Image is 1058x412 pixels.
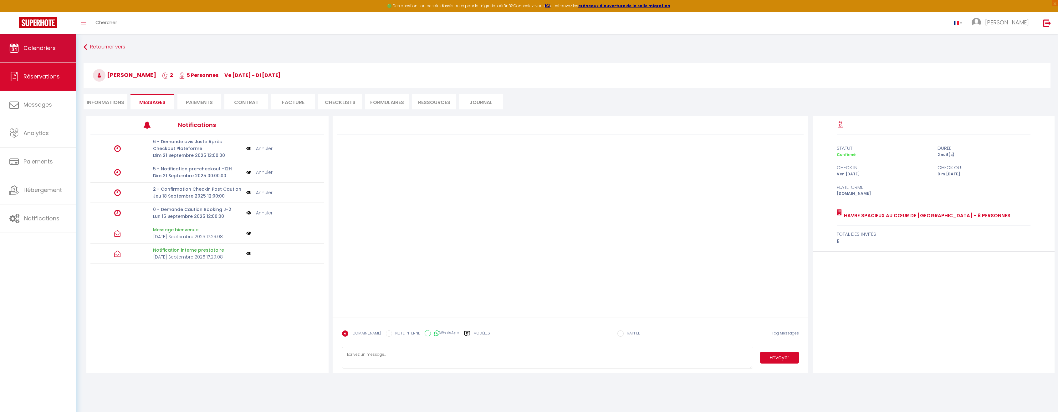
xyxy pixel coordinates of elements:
img: logout [1043,19,1051,27]
a: Havre spacieux au cœur de [GEOGRAPHIC_DATA] - 8 personnes [842,212,1010,219]
li: Contrat [224,94,268,109]
a: ICI [545,3,550,8]
span: [PERSON_NAME] [93,71,156,79]
p: 5 - Notification pre-checkout -12H [153,165,242,172]
div: Ven [DATE] [833,171,934,177]
span: Tag Messages [772,330,799,336]
li: CHECKLISTS [318,94,362,109]
a: Chercher [91,12,122,34]
h3: Notifications [178,118,275,132]
p: 2 - Confirmation Checkin Post Caution [153,186,242,193]
li: FORMULAIRES [365,94,409,109]
label: [DOMAIN_NAME] [348,330,381,337]
p: Dim 21 Septembre 2025 00:00:00 [153,172,242,179]
p: 0 - Demande Caution Booking J-2 [153,206,242,213]
p: [DATE] Septembre 2025 17:29:08 [153,233,242,240]
a: Annuler [256,209,273,216]
span: Messages [23,101,52,108]
label: Modèles [473,330,490,341]
span: Paiements [23,158,53,165]
div: check in [833,164,934,171]
span: Confirmé [837,152,856,157]
span: Chercher [95,19,117,26]
img: ... [972,18,981,27]
p: [DATE] Septembre 2025 17:29:08 [153,254,242,260]
span: 2 [162,72,173,79]
li: Paiements [177,94,221,109]
div: total des invités [837,230,1030,238]
div: statut [833,144,934,152]
a: Annuler [256,145,273,152]
img: NO IMAGE [246,231,251,236]
span: [PERSON_NAME] [985,18,1029,26]
div: Plateforme [833,183,934,191]
span: Notifications [24,214,59,222]
span: Hébergement [23,186,62,194]
img: NO IMAGE [246,209,251,216]
div: Dim [DATE] [933,171,1035,177]
span: 5 Personnes [179,72,218,79]
span: Calendriers [23,44,56,52]
div: durée [933,144,1035,152]
div: 2 nuit(s) [933,152,1035,158]
button: Envoyer [760,352,799,364]
p: 6 - Demande avis Juste Après Checkout Plateforme [153,138,242,152]
img: NO IMAGE [246,169,251,176]
div: 5 [837,238,1030,245]
span: Réservations [23,73,60,80]
a: Retourner vers [84,42,1050,53]
label: RAPPEL [624,330,640,337]
button: Ouvrir le widget de chat LiveChat [5,3,24,21]
a: Annuler [256,169,273,176]
p: Message bienvenue [153,226,242,233]
p: Dim 21 Septembre 2025 13:00:00 [153,152,242,159]
img: NO IMAGE [246,251,251,256]
img: NO IMAGE [246,189,251,196]
img: NO IMAGE [246,145,251,152]
div: [DOMAIN_NAME] [833,191,934,197]
li: Ressources [412,94,456,109]
p: Jeu 18 Septembre 2025 12:00:00 [153,193,242,199]
img: Super Booking [19,17,57,28]
a: ... [PERSON_NAME] [967,12,1037,34]
label: WhatsApp [431,330,459,337]
div: check out [933,164,1035,171]
p: Lun 15 Septembre 2025 12:00:00 [153,213,242,220]
li: Facture [271,94,315,109]
p: Notification interne prestataire [153,247,242,254]
span: ve [DATE] - di [DATE] [224,72,281,79]
a: Annuler [256,189,273,196]
li: Informations [84,94,127,109]
label: NOTE INTERNE [392,330,420,337]
span: Analytics [23,129,49,137]
a: créneaux d'ouverture de la salle migration [578,3,670,8]
span: Messages [139,99,166,106]
li: Journal [459,94,503,109]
